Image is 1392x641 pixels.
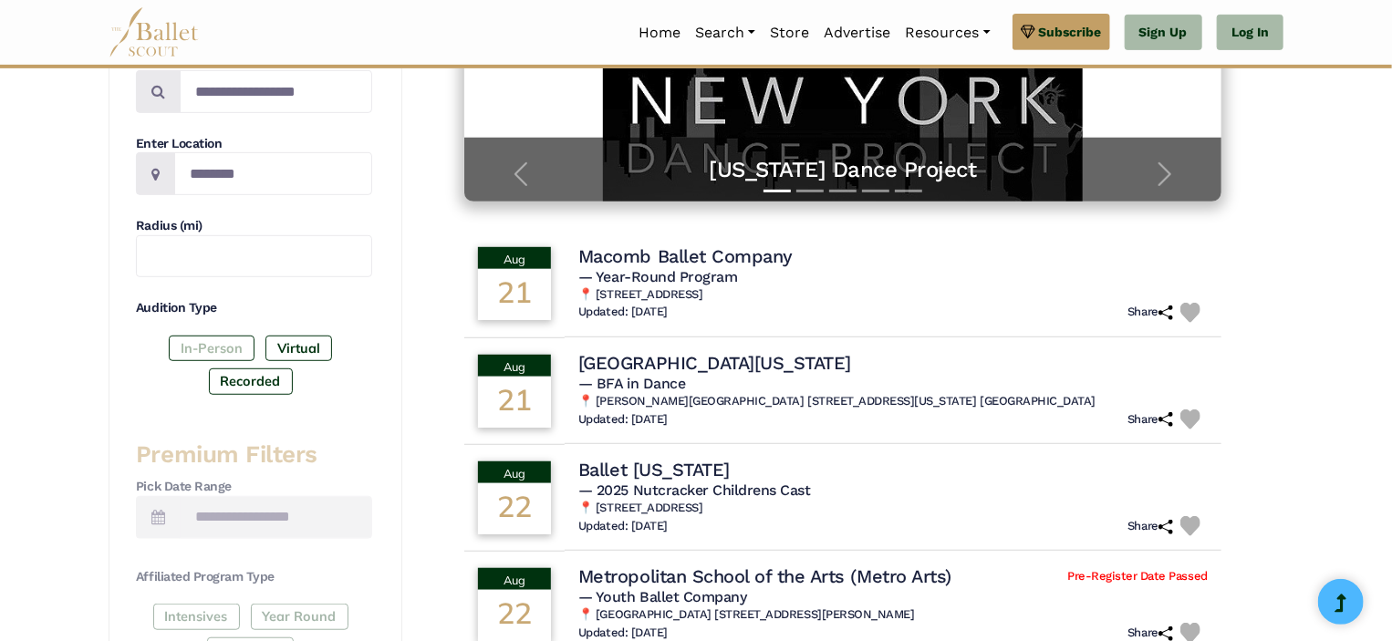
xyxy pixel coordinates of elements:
[136,568,372,586] h4: Affiliated Program Type
[578,519,668,534] h6: Updated: [DATE]
[136,299,372,317] h4: Audition Type
[578,305,668,320] h6: Updated: [DATE]
[578,625,668,641] h6: Updated: [DATE]
[578,588,746,605] span: — Youth Ballet Company
[1127,519,1173,534] h6: Share
[578,394,1208,409] h6: 📍 [PERSON_NAME][GEOGRAPHIC_DATA] [STREET_ADDRESS][US_STATE] [GEOGRAPHIC_DATA]
[631,14,688,52] a: Home
[578,564,951,588] h4: Metropolitan School of the Arts (Metro Arts)
[169,336,255,361] label: In-Person
[578,375,685,392] span: — BFA in Dance
[898,14,997,52] a: Resources
[136,135,372,153] h4: Enter Location
[829,181,857,202] button: Slide 3
[895,181,922,202] button: Slide 5
[478,269,551,320] div: 21
[578,268,737,285] span: — Year-Round Program
[209,368,293,394] label: Recorded
[478,590,551,641] div: 22
[578,607,1208,623] h6: 📍 [GEOGRAPHIC_DATA] [STREET_ADDRESS][PERSON_NAME]
[478,483,551,534] div: 22
[862,181,889,202] button: Slide 4
[1127,625,1173,641] h6: Share
[1127,305,1173,320] h6: Share
[174,152,372,195] input: Location
[1067,569,1207,584] span: Pre-Register Date Passed
[136,478,372,496] h4: Pick Date Range
[478,377,551,428] div: 21
[1021,22,1035,42] img: gem.svg
[180,70,372,113] input: Search by names...
[478,247,551,269] div: Aug
[688,14,763,52] a: Search
[578,244,793,268] h4: Macomb Ballet Company
[578,287,1208,303] h6: 📍 [STREET_ADDRESS]
[1127,412,1173,428] h6: Share
[796,181,824,202] button: Slide 2
[478,461,551,483] div: Aug
[136,217,372,235] h4: Radius (mi)
[578,458,730,481] h4: Ballet [US_STATE]
[578,412,668,428] h6: Updated: [DATE]
[1125,15,1202,51] a: Sign Up
[764,181,791,202] button: Slide 1
[265,336,332,361] label: Virtual
[1217,15,1283,51] a: Log In
[483,156,1203,184] a: [US_STATE] Dance Project
[578,351,851,375] h4: [GEOGRAPHIC_DATA][US_STATE]
[478,355,551,377] div: Aug
[478,568,551,590] div: Aug
[578,501,1208,516] h6: 📍 [STREET_ADDRESS]
[136,439,372,470] h3: Premium Filters
[816,14,898,52] a: Advertise
[763,14,816,52] a: Store
[1013,14,1110,50] a: Subscribe
[578,481,811,499] span: — 2025 Nutcracker Childrens Cast
[1039,22,1102,42] span: Subscribe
